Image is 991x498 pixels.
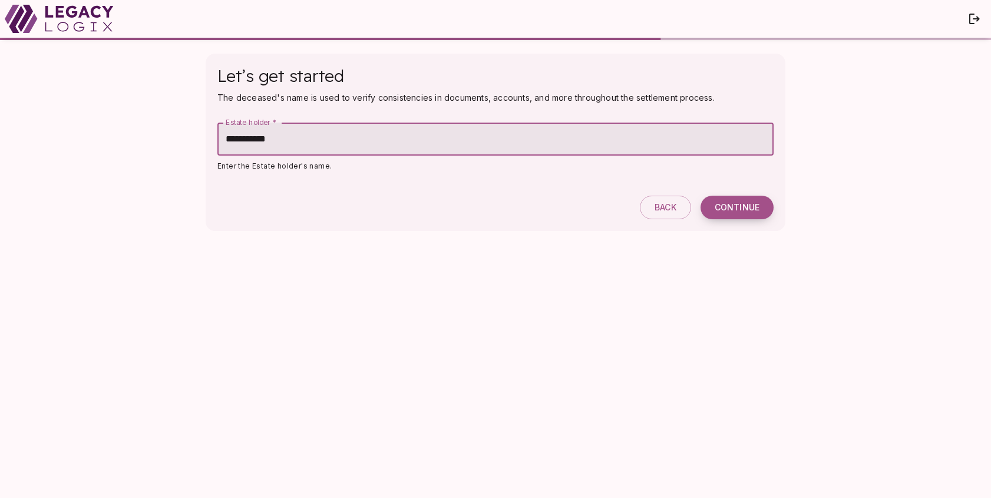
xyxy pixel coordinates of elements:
span: The deceased's name is used to verify consistencies in documents, accounts, and more throughout t... [217,93,715,103]
span: Let’s get started [217,65,344,86]
button: Continue [701,196,774,219]
label: Estate holder [226,117,276,127]
span: Back [655,202,676,213]
span: Enter the Estate holder's name. [217,161,332,170]
button: Back [640,196,691,219]
span: Continue [715,202,759,213]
